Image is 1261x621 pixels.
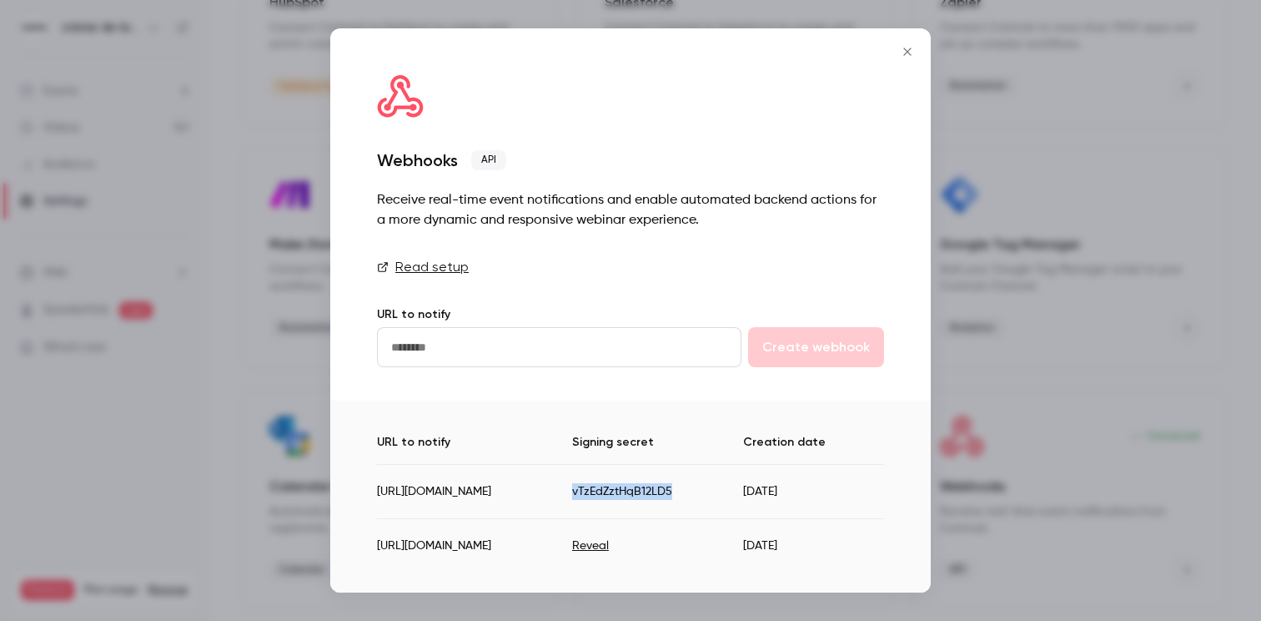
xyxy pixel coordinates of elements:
[743,465,822,519] td: [DATE]
[377,519,572,560] td: [URL][DOMAIN_NAME]
[572,538,609,554] button: Reveal
[572,434,743,465] th: Signing secret
[377,465,572,519] td: [URL][DOMAIN_NAME]
[377,190,884,230] div: Receive real-time event notifications and enable automated backend actions for a more dynamic and...
[471,150,506,170] span: API
[743,519,822,560] td: [DATE]
[377,307,450,321] label: URL to notify
[891,35,924,68] button: Close
[572,465,743,519] td: vTzEdZztHqB12LD5
[377,434,572,465] th: URL to notify
[377,257,884,277] a: Read setup
[743,434,884,465] th: Creation date
[377,150,458,170] div: Webhooks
